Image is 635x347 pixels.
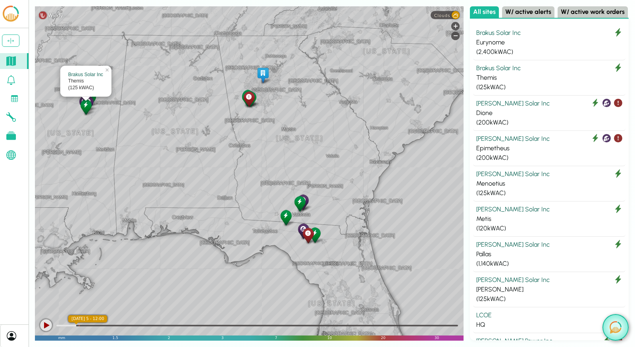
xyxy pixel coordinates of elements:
button: [PERSON_NAME] Solar Inc Metis (120kWAC) [473,201,625,237]
div: [PERSON_NAME] Solar Inc [476,99,622,108]
button: [PERSON_NAME] Solar Inc Dione (200kWAC) [473,96,625,131]
div: [PERSON_NAME] Solar Inc [476,134,622,144]
div: ( 125 kWAC) [476,294,622,304]
div: Aura [296,193,310,211]
div: [PERSON_NAME] Solar Inc [476,275,622,285]
div: Themis [79,98,93,116]
button: Brakus Solar Inc Themis (125kWAC) [473,60,625,96]
button: [PERSON_NAME] Solar Inc Menoetius (125kWAC) [473,166,625,201]
div: [PERSON_NAME] Solar Inc [476,205,622,214]
img: open chat [610,321,622,334]
div: Brakus Solar Inc [476,63,622,73]
div: [PERSON_NAME] Power Inc [476,336,622,346]
div: Astraeus [301,226,315,244]
a: × [104,65,112,71]
div: local time [68,315,107,322]
button: LCOE HQ [473,307,625,333]
div: ( 125 kWAC) [476,188,622,198]
div: Pallas [476,249,622,259]
div: ( 1,140 kWAC) [476,259,622,268]
button: Brakus Solar Inc Eurynome (2,400kWAC) [473,25,625,60]
div: Cronus [279,209,293,226]
div: LCOE [476,311,622,320]
div: Coeus [242,90,256,108]
div: ( 125 kWAC) [476,82,622,92]
img: LCOE.ai [1,5,20,23]
div: ( 2,400 kWAC) [476,47,622,57]
div: [PERSON_NAME] Solar Inc [476,240,622,249]
div: Hyperion [83,90,97,107]
div: Select site list category [470,6,629,19]
button: All sites [470,6,499,18]
div: ( 200 kWAC) [476,153,622,163]
div: Themis [68,78,104,84]
div: HQ [256,66,270,84]
button: [PERSON_NAME] Solar Inc Epimetheus (200kWAC) [473,131,625,166]
div: ( 200 kWAC) [476,118,622,127]
div: Dione [78,94,92,112]
div: Styx [293,195,307,213]
div: Pallas [244,90,258,108]
div: Menoetius [476,179,622,188]
div: Brakus Solar Inc [476,28,622,38]
button: [PERSON_NAME] Solar Inc [PERSON_NAME] (125kWAC) [473,272,625,307]
div: Zoom out [451,32,460,40]
div: Crius [296,222,310,240]
div: [PERSON_NAME] [476,285,622,294]
div: HQ [476,320,622,330]
div: Epimetheus [476,144,622,153]
div: ( 120 kWAC) [476,224,622,233]
button: W/ active work orders [558,6,628,18]
div: (125 kWAC) [68,84,104,91]
div: Asteria [241,90,254,107]
div: [PERSON_NAME] Solar Inc [476,169,622,179]
div: Eurynome [476,38,622,47]
div: Theia [241,88,255,106]
div: Metis [476,214,622,224]
button: W/ active alerts [502,6,554,18]
div: Themis [476,73,622,82]
div: Rhea [308,226,322,244]
div: Epimetheus [81,94,95,112]
div: [DATE] 5 - 12:00 [68,315,107,322]
div: Brakus Solar Inc [68,71,104,78]
button: [PERSON_NAME] Solar Inc Pallas (1,140kWAC) [473,237,625,272]
div: Zoom in [451,22,460,30]
span: Clouds [434,13,450,18]
div: Dione [476,108,622,118]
